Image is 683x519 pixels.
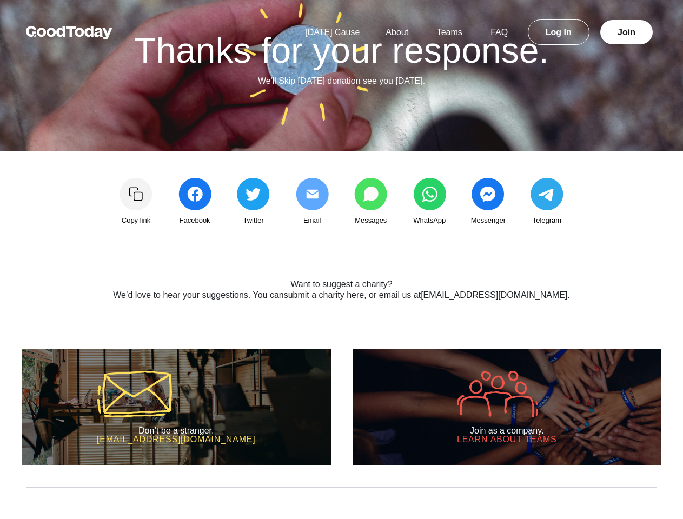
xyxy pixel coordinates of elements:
span: Messenger [471,215,506,227]
img: share_twitter-4edeb73ec953106eaf988c2bc856af36d9939993d6d052e2104170eae85ec90a.svg [237,178,270,210]
img: icon-company-9005efa6fbb31de5087adda016c9bae152a033d430c041dc1efcb478492f602d.svg [457,371,538,417]
img: share_messages-3b1fb8c04668ff7766dd816aae91723b8c2b0b6fc9585005e55ff97ac9a0ace1.svg [354,178,387,210]
img: share_messenger-c45e1c7bcbce93979a22818f7576546ad346c06511f898ed389b6e9c643ac9fb.svg [472,178,505,210]
h3: [EMAIL_ADDRESS][DOMAIN_NAME] [97,435,256,444]
a: Join [600,20,653,44]
a: Messages [344,178,398,227]
a: submit a charity here [284,290,364,300]
a: FAQ [478,28,521,37]
a: Email [285,178,339,227]
a: Messenger [461,178,515,227]
a: About [373,28,421,37]
img: GoodToday [26,26,112,39]
span: Email [303,215,321,227]
p: We’d love to hear your suggestions. You can , or email us at . [73,289,611,302]
img: share_telegram-202ce42bf2dc56a75ae6f480dc55a76afea62cc0f429ad49403062cf127563fc.svg [531,178,563,210]
a: Copy link [109,178,163,227]
span: Twitter [243,215,263,227]
img: share_facebook-c991d833322401cbb4f237049bfc194d63ef308eb3503c7c3024a8cbde471ffb.svg [178,178,211,210]
img: share_whatsapp-5443f3cdddf22c2a0b826378880ed971e5ae1b823a31c339f5b218d16a196cbc.svg [413,178,446,210]
h2: Don’t be a stranger. [97,426,256,436]
span: Facebook [180,215,210,227]
img: share_email2-0c4679e4b4386d6a5b86d8c72d62db284505652625843b8f2b6952039b23a09d.svg [296,178,329,210]
a: Facebook [168,178,222,227]
span: Messages [355,215,387,227]
span: WhatsApp [413,215,446,227]
a: Don’t be a stranger. [EMAIL_ADDRESS][DOMAIN_NAME] [22,349,331,465]
span: Copy link [122,215,150,227]
h3: Learn about Teams [457,435,557,444]
a: [DATE] Cause [292,28,373,37]
h1: Thanks for your response. [34,32,649,68]
img: icon-mail-5a43aaca37e600df00e56f9b8d918e47a1bfc3b774321cbcea002c40666e291d.svg [97,371,172,417]
a: Log In [528,19,589,45]
a: Twitter [227,178,281,227]
h2: Join as a company. [457,426,557,436]
a: Join as a company. Learn about Teams [353,349,662,465]
h2: Want to suggest a charity? [73,280,611,289]
a: Telegram [520,178,574,227]
img: Copy link [120,178,152,210]
a: [EMAIL_ADDRESS][DOMAIN_NAME] [421,290,567,300]
a: Teams [424,28,475,37]
span: Telegram [533,215,561,227]
a: WhatsApp [402,178,456,227]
